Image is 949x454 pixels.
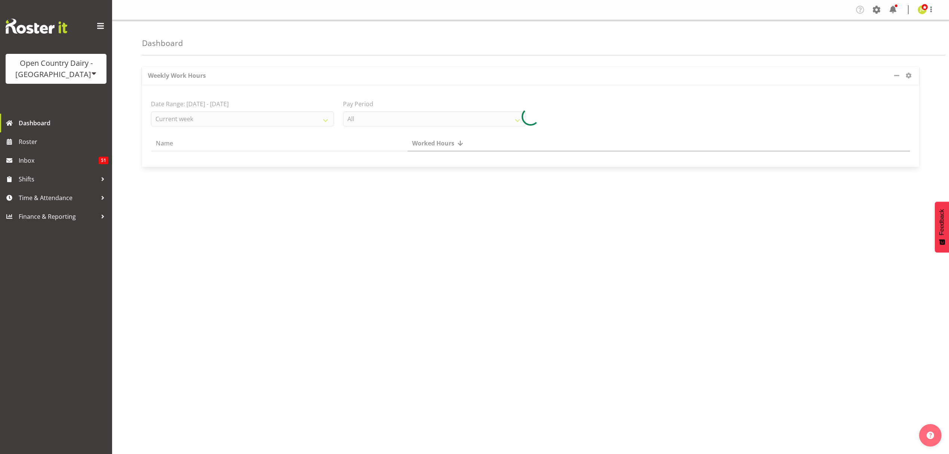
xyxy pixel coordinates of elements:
[19,117,108,129] span: Dashboard
[19,192,97,203] span: Time & Attendance
[19,136,108,147] span: Roster
[142,39,183,47] h4: Dashboard
[19,155,99,166] span: Inbox
[927,432,934,439] img: help-xxl-2.png
[99,157,108,164] span: 51
[918,5,927,14] img: jessica-greenwood7429.jpg
[19,174,97,185] span: Shifts
[939,209,945,235] span: Feedback
[19,211,97,222] span: Finance & Reporting
[935,202,949,252] button: Feedback - Show survey
[13,58,99,80] div: Open Country Dairy - [GEOGRAPHIC_DATA]
[6,19,67,34] img: Rosterit website logo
